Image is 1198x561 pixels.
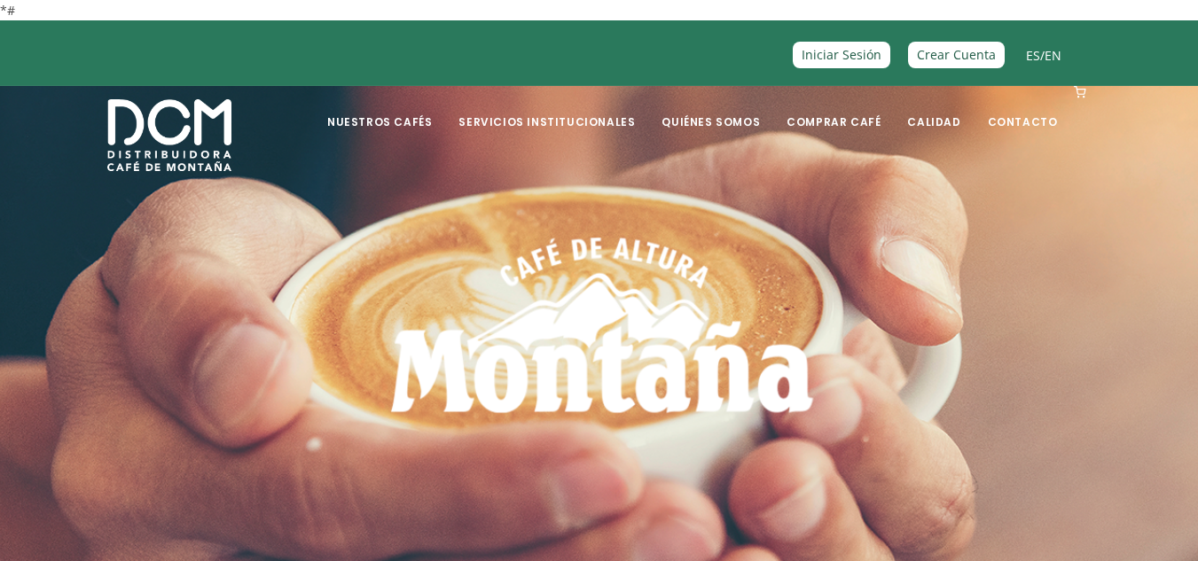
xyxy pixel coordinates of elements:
a: Quiénes Somos [651,88,771,129]
a: Calidad [897,88,971,129]
a: Contacto [977,88,1069,129]
a: Comprar Café [776,88,891,129]
a: Iniciar Sesión [793,42,890,67]
a: Servicios Institucionales [448,88,646,129]
a: EN [1045,47,1061,64]
span: / [1026,45,1061,66]
a: Nuestros Cafés [317,88,442,129]
a: Crear Cuenta [908,42,1005,67]
a: ES [1026,47,1040,64]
